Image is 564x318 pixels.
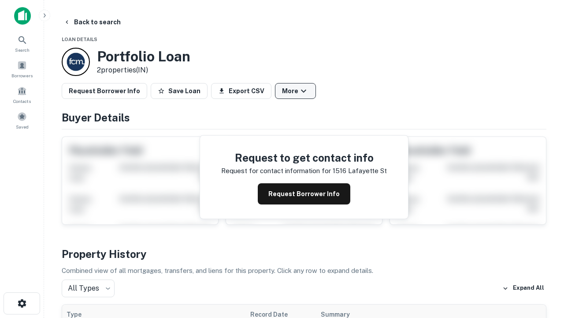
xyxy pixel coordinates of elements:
a: Borrowers [3,57,41,81]
span: Loan Details [62,37,97,42]
h4: Buyer Details [62,110,546,125]
button: Save Loan [151,83,208,99]
a: Contacts [3,83,41,106]
button: More [275,83,316,99]
h4: Property History [62,246,546,262]
button: Back to search [60,14,124,30]
span: Saved [16,123,29,130]
img: capitalize-icon.png [14,7,31,25]
span: Search [15,46,30,53]
p: 1516 lafayette st [333,166,387,176]
p: Combined view of all mortgages, transfers, and liens for this property. Click any row to expand d... [62,265,546,276]
a: Search [3,31,41,55]
button: Request Borrower Info [258,183,350,204]
h3: Portfolio Loan [97,48,190,65]
button: Export CSV [211,83,271,99]
p: Request for contact information for [221,166,331,176]
button: Request Borrower Info [62,83,147,99]
p: 2 properties (IN) [97,65,190,76]
span: Borrowers [11,72,33,79]
iframe: Chat Widget [520,219,564,261]
h4: Request to get contact info [221,150,387,166]
a: Saved [3,108,41,132]
div: All Types [62,280,115,297]
span: Contacts [13,98,31,105]
button: Expand All [500,282,546,295]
